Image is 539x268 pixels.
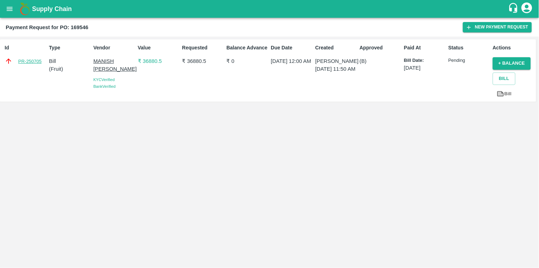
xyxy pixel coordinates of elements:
p: Pending [448,57,490,64]
button: + balance [493,57,531,70]
p: Actions [493,44,534,52]
p: Paid At [404,44,446,52]
p: Balance Advance [227,44,268,52]
div: customer-support [508,2,521,15]
b: Supply Chain [32,5,72,12]
p: ( Fruit ) [49,65,91,73]
span: Bank Verified [93,84,115,89]
p: ₹ 36880.5 [182,57,224,65]
p: Id [5,44,46,52]
p: [DATE] [404,64,446,72]
p: Value [138,44,179,52]
b: Payment Request for PO: 169546 [6,25,88,30]
p: Bill [49,57,91,65]
button: open drawer [1,1,18,17]
p: Requested [182,44,224,52]
p: Bill Date: [404,57,446,64]
a: Bill [493,88,516,100]
p: [PERSON_NAME] [315,57,357,65]
p: ₹ 0 [227,57,268,65]
p: Type [49,44,91,52]
p: Approved [360,44,401,52]
p: [DATE] 12:00 AM [271,57,312,65]
a: PR-250705 [18,58,42,65]
p: (B) [360,57,401,65]
p: Created [315,44,357,52]
div: account of current user [521,1,533,16]
button: Bill [493,73,516,85]
p: Vendor [93,44,135,52]
img: logo [18,2,32,16]
p: Due Date [271,44,312,52]
span: KYC Verified [93,77,115,82]
button: New Payment Request [463,22,532,32]
p: ₹ 36880.5 [138,57,179,65]
a: Supply Chain [32,4,508,14]
p: [DATE] 11:50 AM [315,65,357,73]
p: MANISH [PERSON_NAME] [93,57,135,73]
p: Status [448,44,490,52]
